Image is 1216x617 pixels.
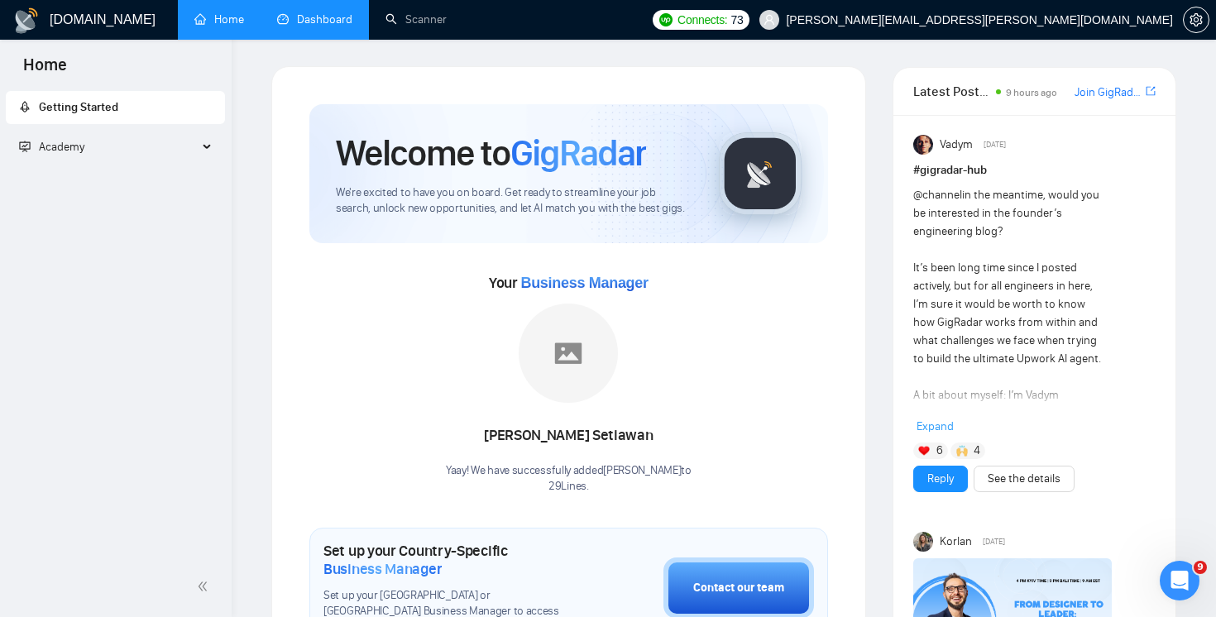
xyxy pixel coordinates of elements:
[988,470,1060,488] a: See the details
[197,578,213,595] span: double-left
[446,463,692,495] div: Yaay! We have successfully added [PERSON_NAME] to
[520,275,648,291] span: Business Manager
[917,419,954,433] span: Expand
[1075,84,1142,102] a: Join GigRadar Slack Community
[984,137,1006,152] span: [DATE]
[6,91,225,124] li: Getting Started
[519,304,618,403] img: placeholder.png
[913,188,962,202] span: @channel
[940,136,973,154] span: Vadym
[19,141,31,152] span: fund-projection-screen
[39,100,118,114] span: Getting Started
[1160,561,1199,600] iframe: Intercom live chat
[940,533,972,551] span: Korlan
[918,445,930,457] img: ❤️
[1006,87,1057,98] span: 9 hours ago
[19,140,84,154] span: Academy
[719,132,802,215] img: gigradar-logo.png
[913,161,1156,179] h1: # gigradar-hub
[956,445,968,457] img: 🙌
[936,442,943,459] span: 6
[446,422,692,450] div: [PERSON_NAME] Setiawan
[927,470,954,488] a: Reply
[913,135,933,155] img: Vadym
[913,466,968,492] button: Reply
[10,53,80,88] span: Home
[336,185,692,217] span: We're excited to have you on board. Get ready to streamline your job search, unlock new opportuni...
[19,101,31,112] span: rocket
[39,140,84,154] span: Academy
[510,131,646,175] span: GigRadar
[446,479,692,495] p: 29Lines .
[1146,84,1156,98] span: export
[336,131,646,175] h1: Welcome to
[1184,13,1209,26] span: setting
[693,579,784,597] div: Contact our team
[1183,13,1209,26] a: setting
[323,560,442,578] span: Business Manager
[13,7,40,34] img: logo
[277,12,352,26] a: dashboardDashboard
[489,274,649,292] span: Your
[974,466,1075,492] button: See the details
[913,532,933,552] img: Korlan
[974,442,980,459] span: 4
[764,14,775,26] span: user
[983,534,1005,549] span: [DATE]
[913,81,992,102] span: Latest Posts from the GigRadar Community
[677,11,727,29] span: Connects:
[1183,7,1209,33] button: setting
[194,12,244,26] a: homeHome
[730,11,743,29] span: 73
[385,12,447,26] a: searchScanner
[1194,561,1207,574] span: 9
[1146,84,1156,99] a: export
[659,13,673,26] img: upwork-logo.png
[323,542,581,578] h1: Set up your Country-Specific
